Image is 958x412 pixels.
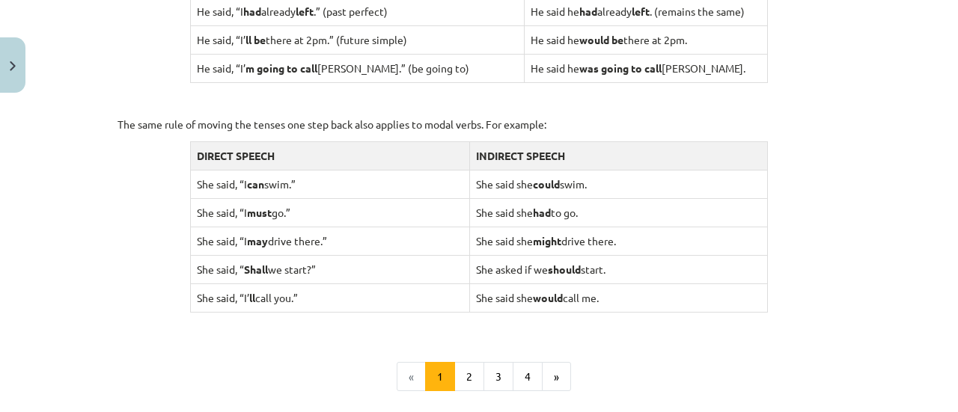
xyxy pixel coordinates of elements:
p: The same rule of moving the tenses one step back also applies to modal verbs. For example: [118,117,840,132]
strong: ll be [245,33,266,46]
strong: would be [579,33,623,46]
strong: might [533,234,561,247]
strong: had [579,4,597,18]
strong: m going to call [245,61,317,75]
td: He said he [PERSON_NAME]. [524,54,768,82]
td: DIRECT SPEECH [190,141,469,170]
strong: should [548,262,581,276]
button: 2 [454,362,484,392]
strong: had [533,206,551,219]
td: She said she to go. [469,198,768,227]
td: He said, “I’ there at 2pm.” (future simple) [190,25,524,54]
strong: can [247,177,264,191]
td: She said, “ we start?” [190,255,469,283]
td: She said, “I swim.” [190,170,469,198]
button: 3 [483,362,513,392]
button: 1 [425,362,455,392]
strong: may [247,234,268,247]
td: She said she swim. [469,170,768,198]
td: She said, “I drive there.” [190,227,469,255]
td: He said he there at 2pm. [524,25,768,54]
strong: had [243,4,261,18]
td: He said, “I’ [PERSON_NAME].” (be going to) [190,54,524,82]
td: She said, “I go.” [190,198,469,227]
strong: left [296,4,314,18]
strong: must [247,206,272,219]
strong: was going to call [579,61,662,75]
strong: left [632,4,650,18]
td: She said she drive there. [469,227,768,255]
td: INDIRECT SPEECH [469,141,768,170]
button: 4 [513,362,543,392]
strong: Shall [244,262,268,276]
td: She said, “I’ call you.” [190,283,469,312]
strong: ll [249,291,255,304]
td: She asked if we start. [469,255,768,283]
strong: could [533,177,560,191]
nav: Page navigation example [118,362,840,392]
td: She said she call me. [469,283,768,312]
button: » [542,362,571,392]
img: icon-close-lesson-0947bae3869378f0d4975bcd49f059093ad1ed9edebbc8119c70593378902aed.svg [10,61,16,71]
strong: would [533,291,563,304]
